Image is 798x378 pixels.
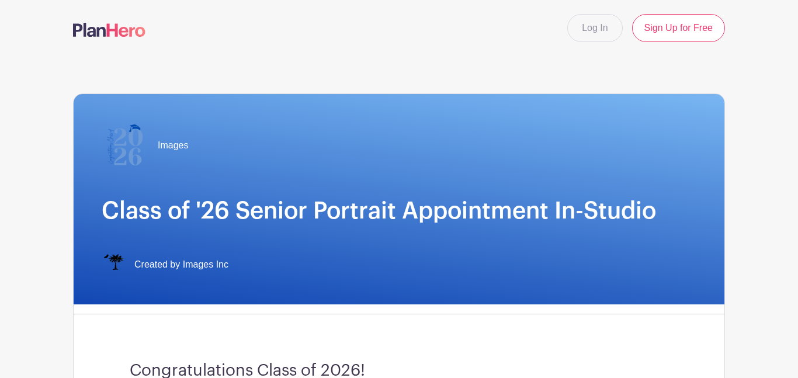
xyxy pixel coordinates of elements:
[102,197,696,225] h1: Class of '26 Senior Portrait Appointment In-Studio
[158,138,188,152] span: Images
[102,122,148,169] img: 2026%20logo%20(2).png
[632,14,725,42] a: Sign Up for Free
[73,23,145,37] img: logo-507f7623f17ff9eddc593b1ce0a138ce2505c220e1c5a4e2b4648c50719b7d32.svg
[134,258,228,272] span: Created by Images Inc
[567,14,622,42] a: Log In
[102,253,125,276] img: IMAGES%20logo%20transparenT%20PNG%20s.png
